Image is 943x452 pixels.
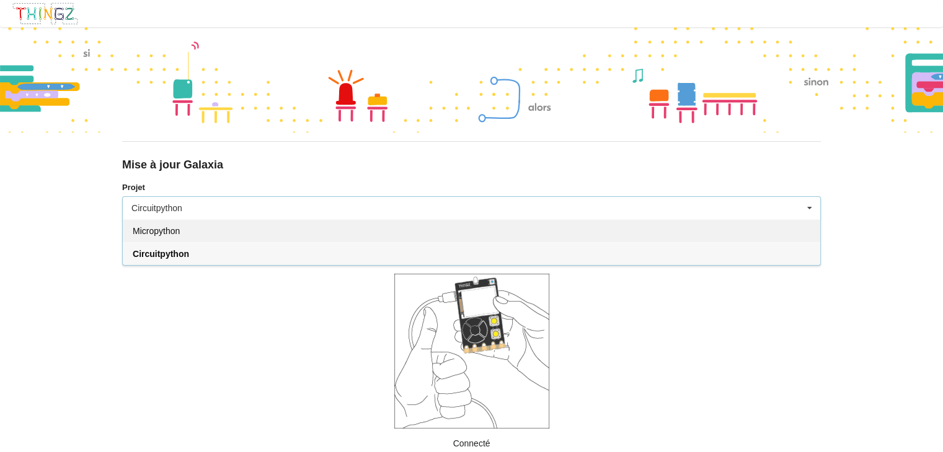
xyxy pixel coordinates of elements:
[133,226,180,236] span: Micropython
[122,437,821,450] p: Connecté
[394,274,549,428] img: galaxia_plugged.png
[133,249,189,259] span: Circuitpython
[12,2,79,25] img: thingz_logo.png
[131,204,182,212] div: Circuitpython
[122,158,821,172] div: Mise à jour Galaxia
[122,181,821,194] label: Projet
